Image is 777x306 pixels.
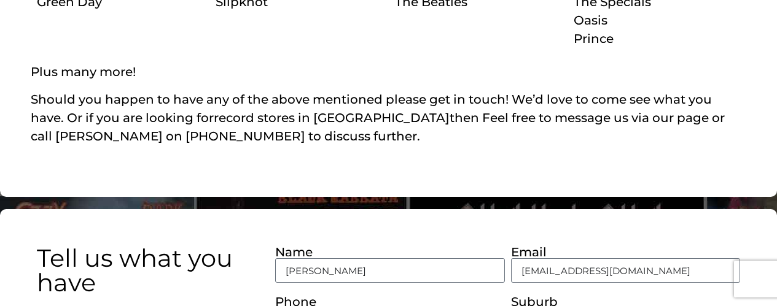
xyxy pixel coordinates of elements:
label: Name [275,246,313,258]
p: Plus many more! [31,63,746,81]
a: record stores in [GEOGRAPHIC_DATA] [214,110,450,125]
h2: Tell us what you have [37,246,263,295]
label: Email [511,246,547,258]
p: Should you happen to have any of the above mentioned please get in touch! We’d love to come see w... [31,90,746,145]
